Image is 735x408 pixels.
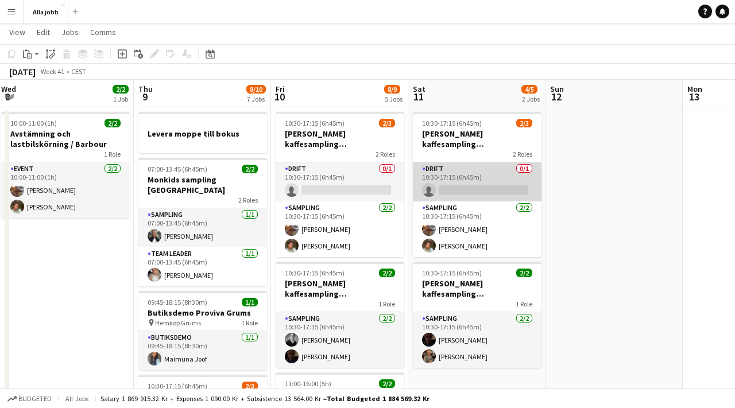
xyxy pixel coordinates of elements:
span: Thu [138,84,153,94]
h3: Butiksdemo Proviva Grums [138,308,267,318]
span: 2/2 [379,379,395,388]
span: 9 [137,90,153,103]
span: Wed [1,84,16,94]
app-card-role: Butiksdemo1/109:45-18:15 (8h30m)Maimuna Joof [138,331,267,370]
app-job-card: 07:00-13:45 (6h45m)2/2Monkids sampling [GEOGRAPHIC_DATA]2 RolesSampling1/107:00-13:45 (6h45m)[PER... [138,158,267,286]
app-card-role: Drift0/110:30-17:15 (6h45m) [276,162,404,201]
span: 10:30-17:15 (6h45m) [148,382,207,390]
app-job-card: 10:30-17:15 (6h45m)2/2[PERSON_NAME] kaffesampling [GEOGRAPHIC_DATA]1 RoleSampling2/210:30-17:15 (... [276,262,404,368]
span: Edit [37,27,50,37]
span: 1 Role [104,150,121,158]
div: Salary 1 869 915.32 kr + Expenses 1 090.00 kr + Subsistence 13 564.00 kr = [100,394,430,403]
span: Fri [276,84,285,94]
a: Comms [86,25,121,40]
span: Hemköp Grums [155,318,201,327]
span: 2 Roles [513,150,532,158]
app-job-card: 10:30-17:15 (6h45m)2/3[PERSON_NAME] kaffesampling [GEOGRAPHIC_DATA]2 RolesDrift0/110:30-17:15 (6h... [276,112,404,257]
app-card-role: Event2/210:00-11:00 (1h)[PERSON_NAME][PERSON_NAME] [1,162,130,218]
span: Total Budgeted 1 884 569.32 kr [327,394,430,403]
span: 12 [548,90,564,103]
span: Sat [413,84,425,94]
app-job-card: 09:45-18:15 (8h30m)1/1Butiksdemo Proviva Grums Hemköp Grums1 RoleButiksdemo1/109:45-18:15 (8h30m)... [138,291,267,370]
span: 11:00-16:00 (5h) [285,379,331,388]
span: 2/2 [242,165,258,173]
span: Sun [550,84,564,94]
h3: [PERSON_NAME] kaffesampling [GEOGRAPHIC_DATA] [413,129,541,149]
span: Comms [90,27,116,37]
div: [DATE] [9,66,36,77]
div: 1 Job [113,95,128,103]
button: Alla jobb [24,1,68,23]
span: 1 Role [241,318,258,327]
span: 4/5 [521,85,537,94]
h3: Levera moppe till bokus [138,129,267,139]
span: 1 Role [378,300,395,308]
div: 2 Jobs [522,95,540,103]
app-job-card: Levera moppe till bokus [138,112,267,153]
div: 5 Jobs [385,95,403,103]
span: 10 [274,90,285,103]
div: 7 Jobs [247,95,265,103]
h3: Monkids sampling [GEOGRAPHIC_DATA] [138,174,267,195]
app-card-role: Sampling1/107:00-13:45 (6h45m)[PERSON_NAME] [138,208,267,247]
span: 2 Roles [376,150,395,158]
span: 09:45-18:15 (8h30m) [148,298,207,306]
a: Edit [32,25,55,40]
span: Week 41 [38,67,67,76]
h3: [PERSON_NAME] kaffesampling [GEOGRAPHIC_DATA] [276,278,404,299]
h3: [PERSON_NAME] kaffesampling [GEOGRAPHIC_DATA] [413,278,541,299]
app-card-role: Sampling2/210:30-17:15 (6h45m)[PERSON_NAME][PERSON_NAME] [276,312,404,368]
span: 2/2 [105,119,121,127]
button: Budgeted [6,393,53,405]
a: View [5,25,30,40]
span: 2/2 [379,269,395,277]
span: 2 Roles [238,196,258,204]
span: 8/9 [384,85,400,94]
span: Budgeted [18,395,52,403]
app-job-card: 10:30-17:15 (6h45m)2/3[PERSON_NAME] kaffesampling [GEOGRAPHIC_DATA]2 RolesDrift0/110:30-17:15 (6h... [413,112,541,257]
span: 10:00-11:00 (1h) [10,119,57,127]
app-job-card: 10:30-17:15 (6h45m)2/2[PERSON_NAME] kaffesampling [GEOGRAPHIC_DATA]1 RoleSampling2/210:30-17:15 (... [413,262,541,368]
a: Jobs [57,25,83,40]
span: 10:30-17:15 (6h45m) [285,269,345,277]
span: 10:30-17:15 (6h45m) [422,119,482,127]
app-job-card: 10:00-11:00 (1h)2/2Avstämning och lastbilskörning / Barbour1 RoleEvent2/210:00-11:00 (1h)[PERSON_... [1,112,130,218]
span: Mon [687,84,702,94]
app-card-role: Sampling2/210:30-17:15 (6h45m)[PERSON_NAME][PERSON_NAME] [413,201,541,257]
span: 10:30-17:15 (6h45m) [285,119,345,127]
span: 2/3 [379,119,395,127]
span: View [9,27,25,37]
span: 8/10 [246,85,266,94]
h3: Avstämning och lastbilskörning / Barbour [1,129,130,149]
span: 2/3 [516,119,532,127]
h3: [PERSON_NAME] kaffesampling [GEOGRAPHIC_DATA] [276,129,404,149]
app-card-role: Team Leader1/107:00-13:45 (6h45m)[PERSON_NAME] [138,247,267,286]
span: 10:30-17:15 (6h45m) [422,269,482,277]
app-card-role: Drift0/110:30-17:15 (6h45m) [413,162,541,201]
app-card-role: Sampling2/210:30-17:15 (6h45m)[PERSON_NAME][PERSON_NAME] [413,312,541,368]
div: CEST [71,67,86,76]
span: All jobs [63,394,91,403]
span: 07:00-13:45 (6h45m) [148,165,207,173]
span: Jobs [61,27,79,37]
app-card-role: Sampling2/210:30-17:15 (6h45m)[PERSON_NAME][PERSON_NAME] [276,201,404,257]
span: 1/1 [242,298,258,306]
span: 13 [686,90,702,103]
span: 2/2 [516,269,532,277]
span: 2/3 [242,382,258,390]
span: 2/2 [113,85,129,94]
span: 1 Role [516,300,532,308]
span: 11 [411,90,425,103]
